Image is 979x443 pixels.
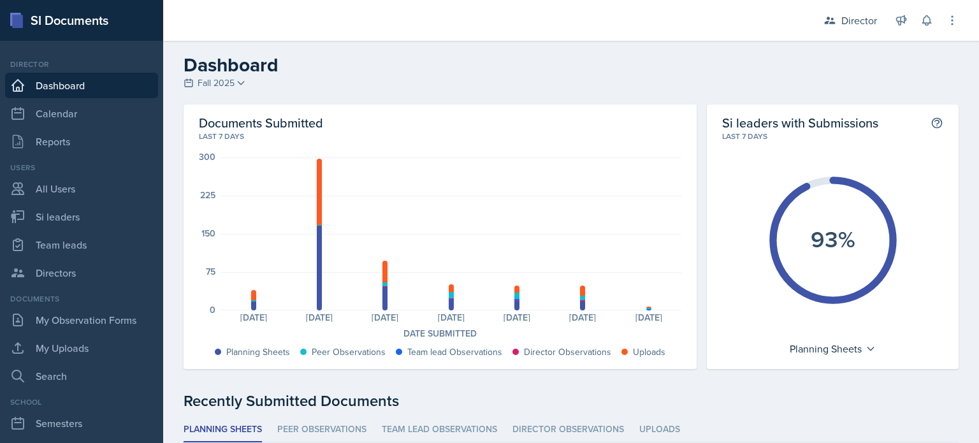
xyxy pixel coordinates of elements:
div: School [5,396,158,408]
div: Documents [5,293,158,305]
div: Last 7 days [199,131,681,142]
a: Directors [5,260,158,286]
div: [DATE] [286,313,352,322]
li: Planning Sheets [184,418,262,442]
a: Calendar [5,101,158,126]
div: 0 [210,305,215,314]
a: Reports [5,129,158,154]
a: Semesters [5,410,158,436]
li: Team lead Observations [382,418,497,442]
h2: Dashboard [184,54,959,76]
div: Planning Sheets [226,345,290,359]
div: Director Observations [524,345,611,359]
div: [DATE] [484,313,549,322]
div: Planning Sheets [783,338,882,359]
div: Peer Observations [312,345,386,359]
a: Team leads [5,232,158,258]
div: Recently Submitted Documents [184,389,959,412]
h2: Documents Submitted [199,115,681,131]
div: [DATE] [221,313,286,322]
li: Uploads [639,418,680,442]
div: [DATE] [352,313,418,322]
div: [DATE] [550,313,616,322]
div: Last 7 days [722,131,943,142]
div: Director [841,13,877,28]
div: Uploads [633,345,665,359]
li: Director Observations [512,418,624,442]
h2: Si leaders with Submissions [722,115,878,131]
div: Director [5,59,158,70]
a: Search [5,363,158,389]
div: 75 [206,267,215,276]
a: My Uploads [5,335,158,361]
div: 225 [200,191,215,200]
div: [DATE] [418,313,484,322]
a: Dashboard [5,73,158,98]
a: All Users [5,176,158,201]
div: Team lead Observations [407,345,502,359]
a: My Observation Forms [5,307,158,333]
div: 150 [201,229,215,238]
text: 93% [811,222,855,256]
span: Fall 2025 [198,76,235,90]
div: Date Submitted [199,327,681,340]
div: [DATE] [616,313,681,322]
a: Si leaders [5,204,158,229]
div: 300 [199,152,215,161]
li: Peer Observations [277,418,366,442]
div: Users [5,162,158,173]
